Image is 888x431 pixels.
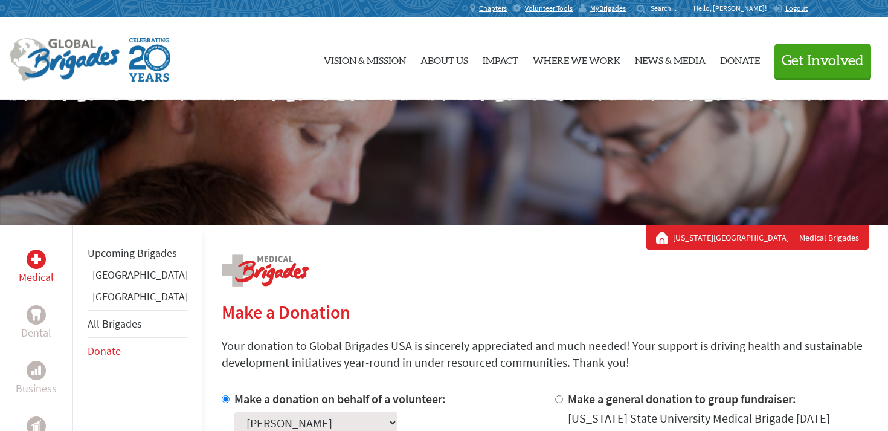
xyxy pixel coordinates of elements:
[222,337,869,371] p: Your donation to Global Brigades USA is sincerely appreciated and much needed! Your support is dr...
[568,391,796,406] label: Make a general donation to group fundraiser:
[88,310,188,338] li: All Brigades
[27,361,46,380] div: Business
[673,232,794,244] a: [US_STATE][GEOGRAPHIC_DATA]
[483,27,518,90] a: Impact
[10,38,120,82] img: Global Brigades Logo
[222,254,309,287] img: logo-medical.png
[31,366,41,375] img: Business
[782,54,864,68] span: Get Involved
[31,254,41,264] img: Medical
[19,250,54,286] a: MedicalMedical
[21,325,51,342] p: Dental
[785,4,808,13] span: Logout
[479,4,507,13] span: Chapters
[31,309,41,320] img: Dental
[525,4,573,13] span: Volunteer Tools
[19,269,54,286] p: Medical
[88,338,188,365] li: Donate
[16,361,57,397] a: BusinessBusiness
[88,317,142,331] a: All Brigades
[693,4,773,13] p: Hello, [PERSON_NAME]!
[720,27,760,90] a: Donate
[88,246,177,260] a: Upcoming Brigades
[27,305,46,325] div: Dental
[16,380,57,397] p: Business
[92,268,188,282] a: [GEOGRAPHIC_DATA]
[774,44,871,78] button: Get Involved
[635,27,706,90] a: News & Media
[533,27,620,90] a: Where We Work
[651,4,685,13] input: Search...
[234,391,446,406] label: Make a donation on behalf of a volunteer:
[129,38,170,82] img: Global Brigades Celebrating 20 Years
[88,344,121,358] a: Donate
[656,232,859,244] div: Medical Brigades
[773,4,808,13] a: Logout
[88,288,188,310] li: Guatemala
[21,305,51,342] a: DentalDental
[222,301,869,323] h2: Make a Donation
[88,240,188,267] li: Upcoming Brigades
[590,4,626,13] span: MyBrigades
[420,27,468,90] a: About Us
[88,267,188,288] li: Ghana
[324,27,406,90] a: Vision & Mission
[27,250,46,269] div: Medical
[92,290,188,303] a: [GEOGRAPHIC_DATA]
